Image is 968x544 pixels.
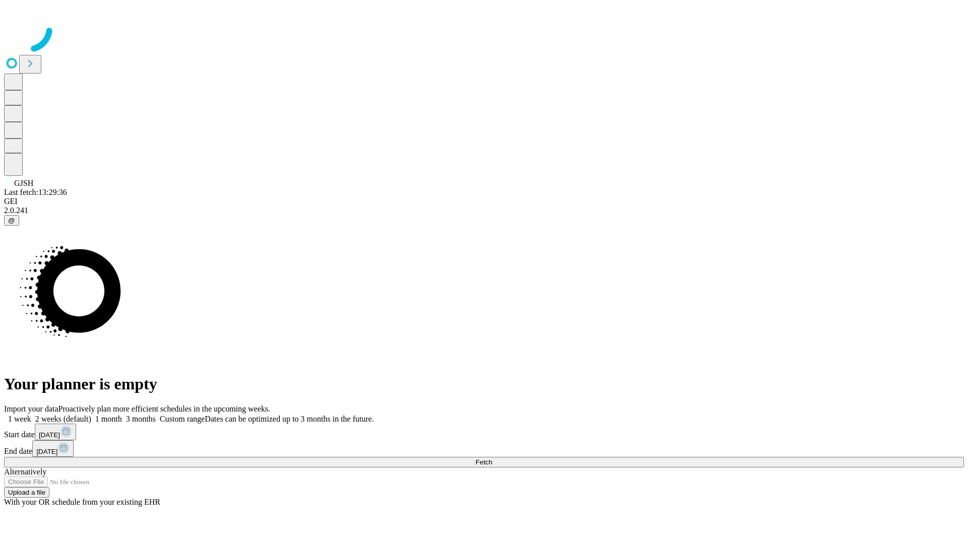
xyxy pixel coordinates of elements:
[4,404,58,413] span: Import your data
[32,440,74,457] button: [DATE]
[4,188,67,196] span: Last fetch: 13:29:36
[4,467,46,476] span: Alternatively
[126,415,156,423] span: 3 months
[4,197,964,206] div: GEI
[475,458,492,466] span: Fetch
[160,415,205,423] span: Custom range
[4,487,49,498] button: Upload a file
[36,448,57,455] span: [DATE]
[4,498,160,506] span: With your OR schedule from your existing EHR
[39,431,60,439] span: [DATE]
[4,206,964,215] div: 2.0.241
[35,415,91,423] span: 2 weeks (default)
[4,457,964,467] button: Fetch
[95,415,122,423] span: 1 month
[8,415,31,423] span: 1 week
[35,424,76,440] button: [DATE]
[4,215,19,226] button: @
[4,440,964,457] div: End date
[4,375,964,393] h1: Your planner is empty
[8,217,15,224] span: @
[58,404,270,413] span: Proactively plan more efficient schedules in the upcoming weeks.
[14,179,33,187] span: GJSH
[205,415,374,423] span: Dates can be optimized up to 3 months in the future.
[4,424,964,440] div: Start date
